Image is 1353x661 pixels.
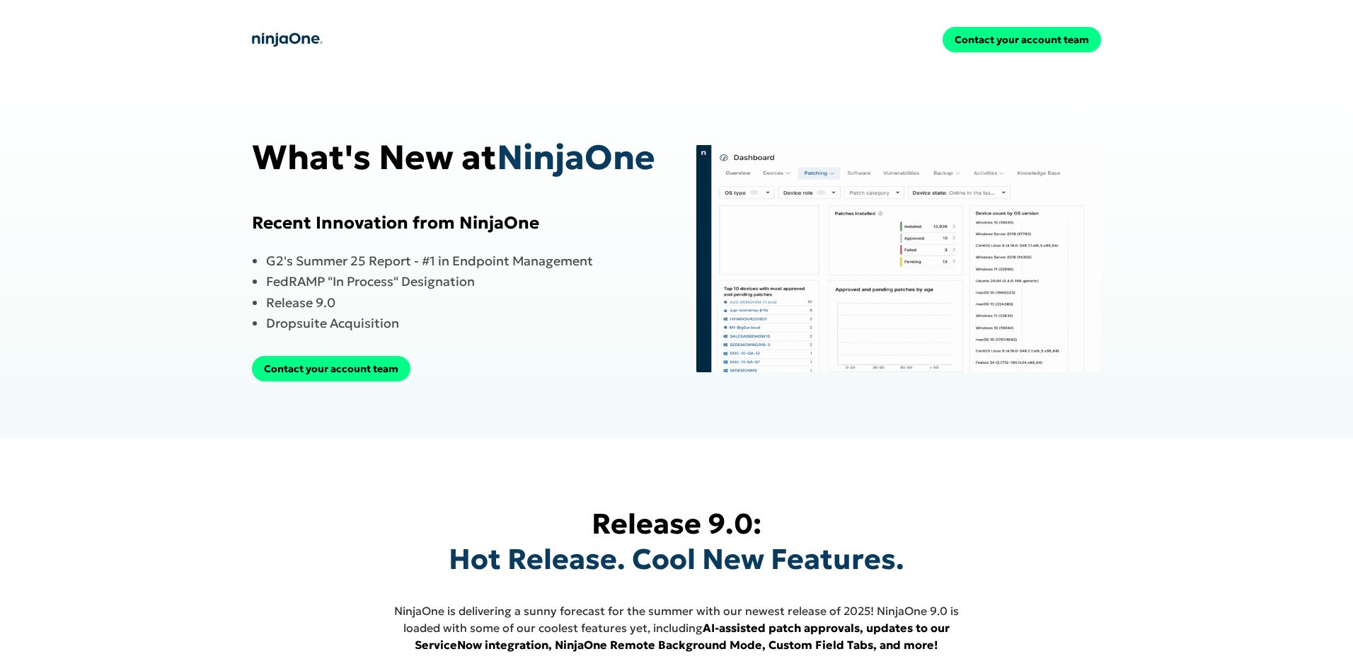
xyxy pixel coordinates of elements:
span: NinjaOne [497,136,655,178]
p: Dropsuite Acquisition [266,315,399,331]
h1: Release 9.0: [449,506,904,577]
span: NinjaOne is delivering a sunny forecast for the summer with our newest release of 2025! NinjaOne ... [394,604,959,635]
p: FedRAMP "In Process" Designation [266,273,475,289]
p: G2's Summer 25 Report - #1 in Endpoint Management [266,253,593,269]
h1: Recent Innovation from NinjaOne [252,212,657,234]
p: Release 9.0 [266,294,335,311]
span: Hot Release. Cool New Features. [449,541,904,577]
h1: What's New at [252,136,657,178]
button: Contact your account team [943,27,1101,52]
button: Contact your account team [252,356,410,381]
